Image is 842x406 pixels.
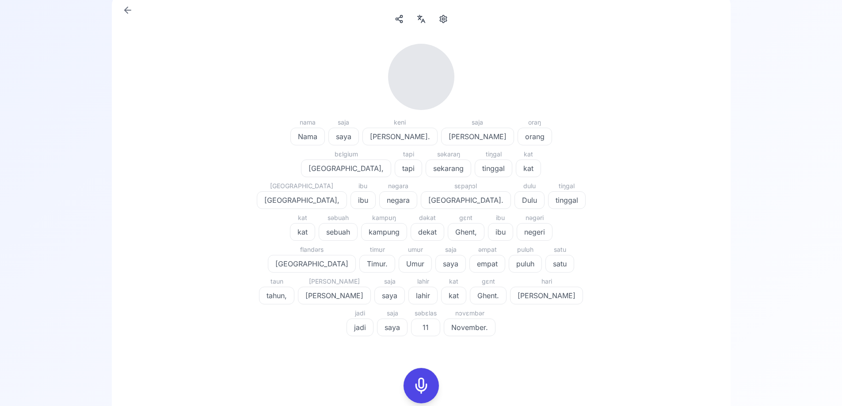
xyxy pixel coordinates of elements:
[509,255,542,273] button: puluh
[426,149,471,159] div: səkaraŋ
[517,212,552,223] div: nəgəri
[298,290,370,301] span: [PERSON_NAME]
[268,255,356,273] button: [GEOGRAPHIC_DATA]
[268,258,355,269] span: [GEOGRAPHIC_DATA]
[379,181,417,191] div: nəgara
[441,128,514,145] button: [PERSON_NAME]
[516,149,541,159] div: kat
[511,290,583,301] span: [PERSON_NAME]
[259,290,294,301] span: tahun,
[411,223,444,241] button: dekat
[545,255,574,273] button: satu
[328,128,359,145] button: saya
[319,223,358,241] button: sebuah
[411,319,440,336] button: 11
[488,223,513,241] button: ibu
[328,117,359,128] div: saja
[377,322,407,333] span: saya
[448,223,484,241] button: Ghent,
[421,191,511,209] button: [GEOGRAPHIC_DATA].
[379,191,417,209] button: negara
[374,287,405,304] button: saya
[351,181,376,191] div: ibu
[475,163,512,174] span: tinggal
[361,223,407,241] button: kampung
[399,244,432,255] div: umʊr
[319,212,358,223] div: səbuah
[257,195,347,205] span: [GEOGRAPHIC_DATA],
[395,159,422,177] button: tapi
[301,159,391,177] button: [GEOGRAPHIC_DATA],
[363,131,437,142] span: [PERSON_NAME].
[510,276,583,287] div: hari
[377,319,408,336] button: saya
[426,163,471,174] span: sekarang
[470,276,507,287] div: gɛnt
[441,287,466,304] button: kat
[509,258,541,269] span: puluh
[444,319,495,336] button: November.
[421,181,511,191] div: sɛpaɲɔl
[426,159,471,177] button: sekarang
[517,227,552,237] span: negeri
[470,287,507,304] button: Ghent.
[470,258,505,269] span: empat
[515,195,544,205] span: Dulu
[301,149,391,159] div: bɛlgiʊm
[347,308,373,319] div: jadi
[475,149,512,159] div: tiŋgal
[290,227,315,237] span: kat
[444,308,495,319] div: nɔvɛmbər
[268,244,356,255] div: flandərs
[516,159,541,177] button: kat
[488,227,513,237] span: ibu
[549,195,585,205] span: tinggal
[362,227,407,237] span: kampung
[469,244,505,255] div: əmpat
[259,287,294,304] button: tahun,
[351,195,375,205] span: ibu
[435,244,466,255] div: saja
[360,258,395,269] span: Timur.
[375,290,404,301] span: saya
[436,258,465,269] span: saya
[290,212,315,223] div: kat
[516,163,541,174] span: kat
[488,212,513,223] div: ibu
[257,181,347,191] div: [GEOGRAPHIC_DATA]
[329,131,358,142] span: saya
[411,212,444,223] div: dəkat
[514,181,545,191] div: dulu
[377,308,408,319] div: saja
[545,244,574,255] div: satu
[510,287,583,304] button: [PERSON_NAME]
[408,276,438,287] div: lahir
[298,276,371,287] div: [PERSON_NAME]
[347,322,373,333] span: jadi
[442,131,514,142] span: [PERSON_NAME]
[399,255,432,273] button: Umur
[359,255,395,273] button: Timur.
[351,191,376,209] button: ibu
[444,322,495,333] span: November.
[409,290,437,301] span: lahir
[290,223,315,241] button: kat
[411,322,440,333] span: 11
[548,181,586,191] div: tiŋgal
[441,117,514,128] div: saja
[362,128,438,145] button: [PERSON_NAME].
[514,191,545,209] button: Dulu
[257,191,347,209] button: [GEOGRAPHIC_DATA],
[359,244,395,255] div: timʊr
[518,117,552,128] div: oraŋ
[470,290,506,301] span: Ghent.
[411,227,444,237] span: dekat
[374,276,405,287] div: saja
[290,117,325,128] div: nama
[362,117,438,128] div: keni
[475,159,512,177] button: tinggal
[448,227,484,237] span: Ghent,
[518,128,552,145] button: orang
[298,287,371,304] button: [PERSON_NAME]
[441,276,466,287] div: kat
